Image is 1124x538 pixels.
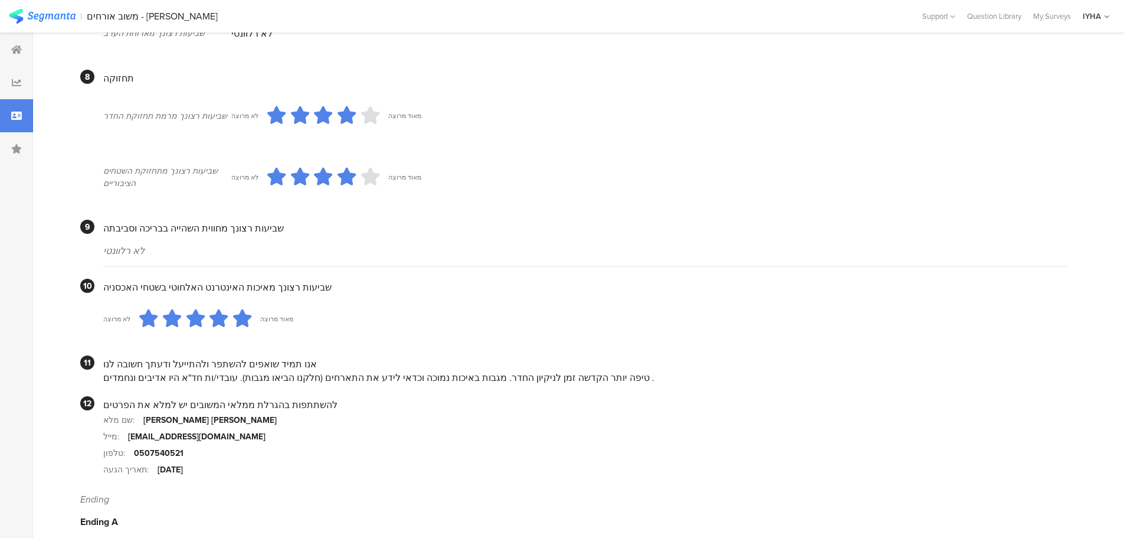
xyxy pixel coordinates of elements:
[103,371,1068,384] div: טיפה יותר הקדשה זמן לניקיון החדר. מגבות באיכות נמוכה וכדאי לידע את התארחים (חלקנו הביאו מגבות). ע...
[80,70,94,84] div: 8
[103,244,1068,257] div: לא רלוונטי
[231,111,258,120] div: לא מרוצה
[103,27,231,40] div: שביעות רצונך מארוחת הערב
[103,314,130,324] div: לא מרוצה
[134,447,183,459] div: 0507540521
[103,431,128,443] div: מייל:
[128,431,266,443] div: [EMAIL_ADDRESS][DOMAIN_NAME]
[103,357,1068,371] div: אנו תמיד שואפים להשתפר ולהתייעל ודעתך חשובה לנו
[80,493,1068,506] div: Ending
[80,356,94,370] div: 11
[103,464,158,476] div: תאריך הגעה:
[80,220,94,234] div: 9
[103,110,231,122] div: שביעות רצונך מרמת תחזוקת החדר
[231,15,1068,52] section: לא רלוונטי
[388,111,421,120] div: מאוד מרוצה
[80,279,94,293] div: 10
[103,71,1068,85] div: תחזוקה
[1083,11,1101,22] div: IYHA
[103,281,1068,294] div: שביעות רצונך מאיכות האינטרנט האלחוטי בשטחי האכסניה
[260,314,293,324] div: מאוד מרוצה
[80,396,94,410] div: 12
[922,7,955,25] div: Support
[103,221,1068,235] div: שביעות רצונך מחווית השהייה בבריכה וסביבתה
[87,11,218,22] div: משוב אורחים - [PERSON_NAME]
[80,515,1068,529] div: Ending A
[9,9,76,24] img: segmanta logo
[158,464,183,476] div: [DATE]
[1027,11,1077,22] a: My Surveys
[103,398,1068,412] div: להשתתפות בהגרלת ממלאי המשובים יש למלא את הפרטים
[231,172,258,182] div: לא מרוצה
[388,172,421,182] div: מאוד מרוצה
[103,447,134,459] div: טלפון:
[80,9,82,23] div: |
[103,414,143,426] div: שם מלא:
[143,414,277,426] div: [PERSON_NAME] [PERSON_NAME]
[961,11,1027,22] a: Question Library
[103,165,231,190] div: שביעות רצונך מתחזוקת השטחים הציבוריים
